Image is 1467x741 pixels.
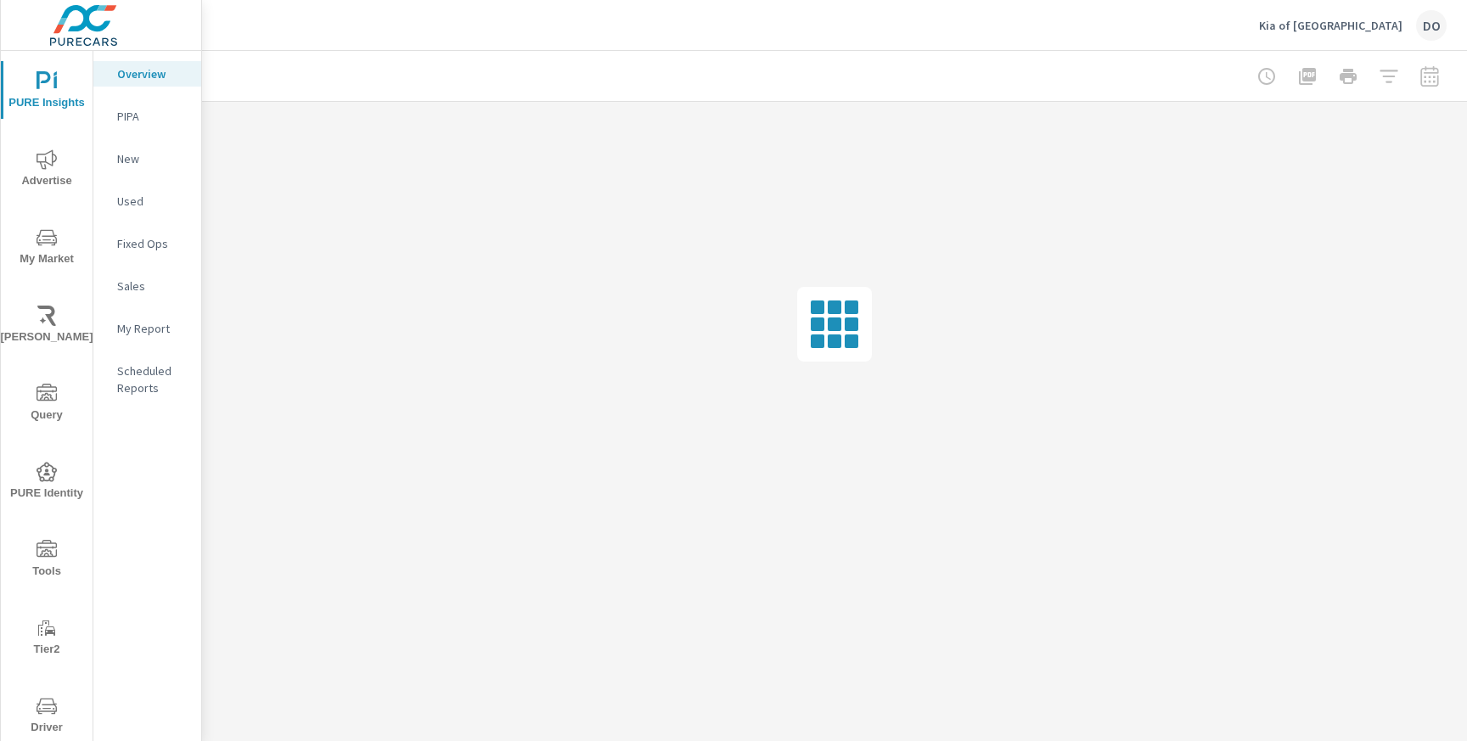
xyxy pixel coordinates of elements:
div: DO [1416,10,1447,41]
div: Overview [93,61,201,87]
p: Used [117,193,188,210]
p: Sales [117,278,188,295]
p: PIPA [117,108,188,125]
div: My Report [93,316,201,341]
span: [PERSON_NAME] [6,306,87,347]
p: Scheduled Reports [117,362,188,396]
span: Tier2 [6,618,87,660]
div: Scheduled Reports [93,358,201,401]
div: Fixed Ops [93,231,201,256]
p: New [117,150,188,167]
p: Kia of [GEOGRAPHIC_DATA] [1259,18,1402,33]
span: My Market [6,227,87,269]
span: Driver [6,696,87,738]
span: PURE Identity [6,462,87,503]
p: Fixed Ops [117,235,188,252]
p: Overview [117,65,188,82]
span: Query [6,384,87,425]
div: Used [93,188,201,214]
div: New [93,146,201,171]
span: Tools [6,540,87,581]
div: PIPA [93,104,201,129]
span: PURE Insights [6,71,87,113]
div: Sales [93,273,201,299]
p: My Report [117,320,188,337]
span: Advertise [6,149,87,191]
